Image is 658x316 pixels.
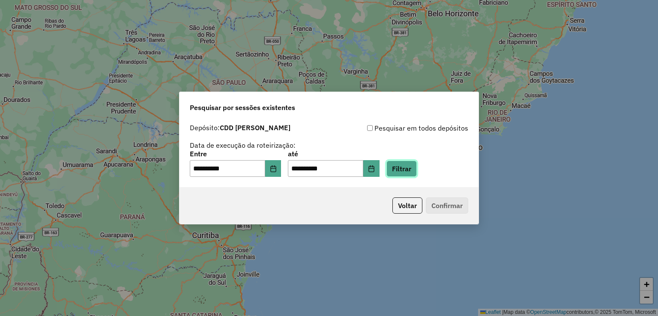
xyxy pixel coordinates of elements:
[288,149,379,159] label: até
[329,123,468,133] div: Pesquisar em todos depósitos
[190,102,295,113] span: Pesquisar por sessões existentes
[265,160,281,177] button: Choose Date
[190,140,296,150] label: Data de execução da roteirização:
[363,160,380,177] button: Choose Date
[386,161,417,177] button: Filtrar
[220,123,290,132] strong: CDD [PERSON_NAME]
[190,149,281,159] label: Entre
[190,122,290,133] label: Depósito:
[392,197,422,214] button: Voltar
